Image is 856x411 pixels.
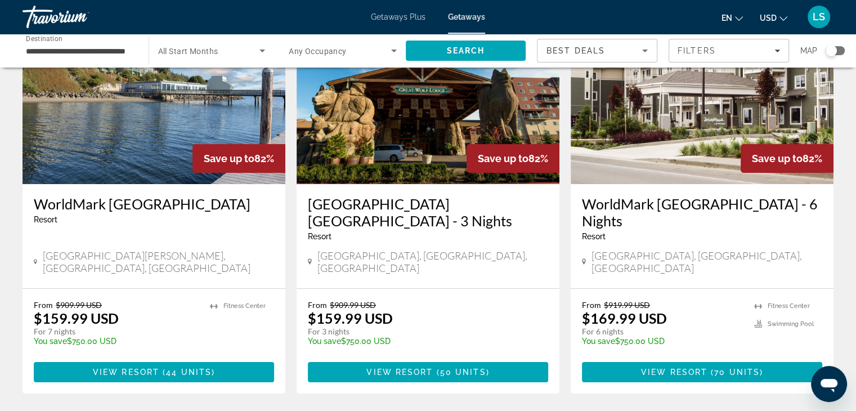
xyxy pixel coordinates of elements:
span: View Resort [366,368,433,377]
span: View Resort [93,368,159,377]
input: Select destination [26,44,134,58]
span: 44 units [166,368,212,377]
button: User Menu [804,5,833,29]
p: $750.00 USD [308,337,537,346]
button: View Resort(44 units) [34,362,274,382]
span: [GEOGRAPHIC_DATA][PERSON_NAME], [GEOGRAPHIC_DATA], [GEOGRAPHIC_DATA] [43,249,274,274]
span: You save [34,337,67,346]
span: Resort [582,232,606,241]
span: USD [760,14,777,23]
span: Filters [678,46,716,55]
p: For 3 nights [308,327,537,337]
span: From [308,300,327,310]
span: All Start Months [158,47,218,56]
span: From [34,300,53,310]
span: [GEOGRAPHIC_DATA], [GEOGRAPHIC_DATA], [GEOGRAPHIC_DATA] [591,249,822,274]
img: WorldMark Discovery Bay [23,4,285,184]
span: View Resort [641,368,707,377]
span: Save up to [204,153,254,164]
span: Best Deals [546,46,605,55]
button: Change language [721,10,743,26]
span: $909.99 USD [330,300,376,310]
p: $750.00 USD [34,337,199,346]
img: Great Wolf Lodge Grand Mound - 3 Nights [297,4,559,184]
p: $159.99 USD [308,310,393,327]
a: Travorium [23,2,135,32]
span: You save [308,337,341,346]
a: WorldMark [GEOGRAPHIC_DATA] [34,195,274,212]
button: Search [406,41,526,61]
iframe: Button to launch messaging window [811,366,847,402]
p: $169.99 USD [582,310,667,327]
p: $750.00 USD [582,337,743,346]
span: Fitness Center [223,302,266,310]
button: View Resort(70 units) [582,362,822,382]
span: Search [446,46,485,55]
span: Map [800,43,817,59]
span: From [582,300,601,310]
div: 82% [192,144,285,173]
span: Resort [308,232,331,241]
span: Save up to [478,153,528,164]
img: WorldMark Long Beach - 6 Nights [571,4,833,184]
span: Resort [34,215,57,224]
span: ( ) [707,368,763,377]
span: [GEOGRAPHIC_DATA], [GEOGRAPHIC_DATA], [GEOGRAPHIC_DATA] [317,249,548,274]
span: $909.99 USD [56,300,102,310]
span: $919.99 USD [604,300,650,310]
span: Destination [26,34,62,42]
mat-select: Sort by [546,44,648,57]
span: en [721,14,732,23]
span: 50 units [440,368,486,377]
span: ( ) [159,368,215,377]
button: Change currency [760,10,787,26]
span: Save up to [752,153,803,164]
button: View Resort(50 units) [308,362,548,382]
span: Swimming Pool [768,320,814,328]
span: Any Occupancy [289,47,347,56]
a: [GEOGRAPHIC_DATA] [GEOGRAPHIC_DATA] - 3 Nights [308,195,548,229]
a: WorldMark [GEOGRAPHIC_DATA] - 6 Nights [582,195,822,229]
p: For 7 nights [34,327,199,337]
p: For 6 nights [582,327,743,337]
a: Getaways [448,12,485,21]
span: 70 units [714,368,760,377]
button: Filters [669,39,789,62]
p: $159.99 USD [34,310,119,327]
span: Fitness Center [768,302,810,310]
span: ( ) [433,368,489,377]
span: LS [813,11,825,23]
a: Getaways Plus [371,12,425,21]
span: You save [582,337,615,346]
div: 82% [741,144,833,173]
div: 82% [467,144,559,173]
